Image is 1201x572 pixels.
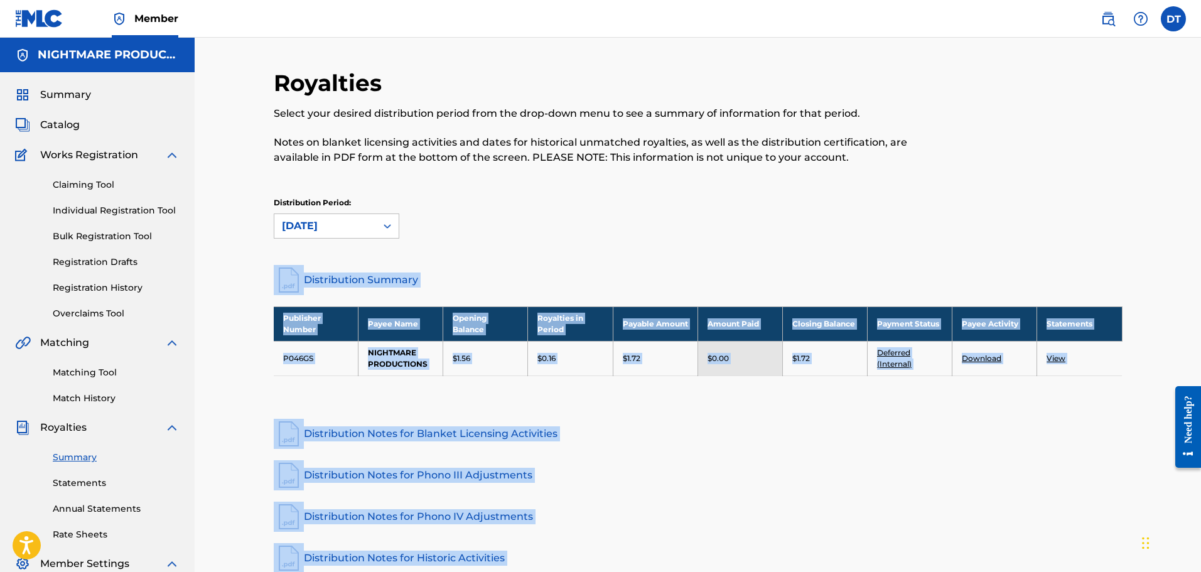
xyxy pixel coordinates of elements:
th: Payee Name [358,306,443,341]
img: MLC Logo [15,9,63,28]
a: Matching Tool [53,366,180,379]
p: $1.72 [623,353,640,364]
th: Closing Balance [782,306,867,341]
img: pdf [274,460,304,490]
a: Summary [53,451,180,464]
iframe: Chat Widget [1138,512,1201,572]
a: Public Search [1096,6,1121,31]
a: SummarySummary [15,87,91,102]
a: View [1047,353,1065,363]
p: Distribution Period: [274,197,399,208]
img: expand [164,148,180,163]
p: $1.72 [792,353,810,364]
iframe: Resource Center [1166,376,1201,477]
img: help [1133,11,1148,26]
p: Select your desired distribution period from the drop-down menu to see a summary of information f... [274,106,927,121]
div: Drag [1142,524,1150,562]
a: Download [962,353,1001,363]
img: Matching [15,335,31,350]
a: Bulk Registration Tool [53,230,180,243]
img: pdf [274,419,304,449]
td: NIGHTMARE PRODUCTIONS [358,341,443,375]
th: Publisher Number [274,306,358,341]
img: expand [164,335,180,350]
img: expand [164,556,180,571]
a: Registration History [53,281,180,294]
div: [DATE] [282,219,369,234]
span: Royalties [40,420,87,435]
a: Rate Sheets [53,528,180,541]
a: Deferred (Internal) [877,348,912,369]
th: Payable Amount [613,306,697,341]
span: Member Settings [40,556,129,571]
span: Summary [40,87,91,102]
th: Amount Paid [697,306,782,341]
span: Works Registration [40,148,138,163]
th: Opening Balance [443,306,528,341]
div: User Menu [1161,6,1186,31]
div: Help [1128,6,1153,31]
img: search [1101,11,1116,26]
img: Works Registration [15,148,31,163]
img: Royalties [15,420,30,435]
a: Distribution Notes for Blanket Licensing Activities [274,419,1123,449]
th: Payment Status [867,306,952,341]
span: Matching [40,335,89,350]
td: P046GS [274,341,358,375]
a: Claiming Tool [53,178,180,192]
a: Statements [53,477,180,490]
img: Catalog [15,117,30,132]
a: Annual Statements [53,502,180,515]
th: Royalties in Period [528,306,613,341]
a: Overclaims Tool [53,307,180,320]
p: $0.00 [708,353,729,364]
p: $1.56 [453,353,470,364]
a: Match History [53,392,180,405]
a: Individual Registration Tool [53,204,180,217]
img: expand [164,420,180,435]
h5: NIGHTMARE PRODUCTIONS [38,48,180,62]
span: Member [134,11,178,26]
img: Accounts [15,48,30,63]
h2: Royalties [274,69,388,97]
p: $0.16 [537,353,556,364]
img: Summary [15,87,30,102]
p: Notes on blanket licensing activities and dates for historical unmatched royalties, as well as th... [274,135,927,165]
a: Distribution Summary [274,265,1123,295]
th: Payee Activity [952,306,1037,341]
a: Distribution Notes for Phono III Adjustments [274,460,1123,490]
img: distribution-summary-pdf [274,265,304,295]
th: Statements [1037,306,1122,341]
img: pdf [274,502,304,532]
a: Registration Drafts [53,256,180,269]
img: Top Rightsholder [112,11,127,26]
a: Distribution Notes for Phono IV Adjustments [274,502,1123,532]
img: Member Settings [15,556,30,571]
a: CatalogCatalog [15,117,80,132]
span: Catalog [40,117,80,132]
